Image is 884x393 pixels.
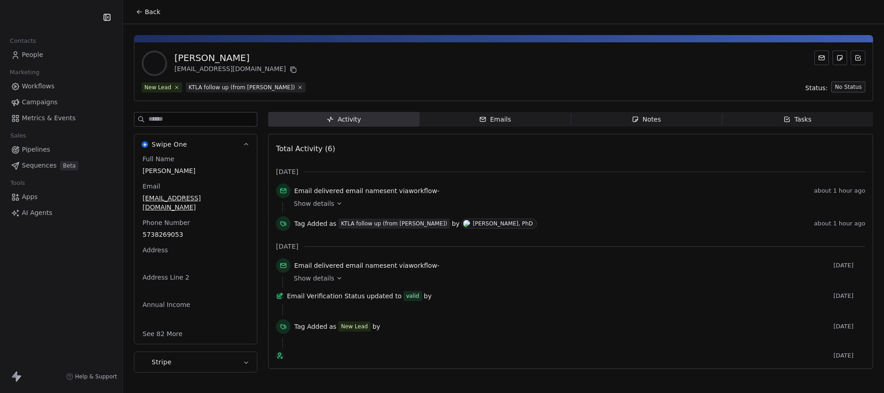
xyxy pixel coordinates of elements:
span: Phone Number [141,218,192,227]
button: Swipe OneSwipe One [134,134,257,154]
div: New Lead [144,83,171,92]
span: Beta [60,161,78,170]
img: Swipe One [142,141,148,148]
span: Marketing [6,66,43,79]
img: Stripe [142,359,148,365]
span: about 1 hour ago [814,220,865,227]
span: Email delivered [294,187,343,194]
span: Annual Income [141,300,192,309]
span: People [22,50,43,60]
div: Tasks [783,115,812,124]
span: Apps [22,192,38,202]
div: Notes [632,115,661,124]
span: as [329,322,337,331]
span: [DATE] [276,242,298,251]
span: Tools [6,176,29,190]
span: by [452,219,460,228]
span: by [373,322,380,331]
span: by [424,291,432,301]
a: AI Agents [7,205,115,220]
span: [EMAIL_ADDRESS][DOMAIN_NAME] [143,194,249,212]
span: Address Line 2 [141,273,191,282]
div: [PERSON_NAME] [174,51,299,64]
span: Stripe [152,357,172,367]
span: [DATE] [833,292,865,300]
a: Workflows [7,79,115,94]
span: as [329,219,337,228]
span: [PERSON_NAME] [143,166,249,175]
span: email name sent via workflow - [294,186,439,195]
div: KTLA follow up (from [PERSON_NAME]) [341,219,447,228]
span: Help & Support [75,373,117,380]
a: Metrics & Events [7,111,115,126]
span: email name sent via workflow - [294,261,439,270]
span: Workflows [22,82,55,91]
span: [DATE] [833,262,865,269]
span: [DATE] [833,323,865,330]
button: See 82 More [137,326,188,342]
div: KTLA follow up (from [PERSON_NAME]) [189,83,295,92]
span: Pipelines [22,145,50,154]
span: [DATE] [833,352,865,359]
span: Metrics & Events [22,113,76,123]
span: Email delivered [294,262,343,269]
button: StripeStripe [134,352,257,372]
span: Campaigns [22,97,57,107]
button: Back [130,4,166,20]
div: Emails [479,115,511,124]
a: People [7,47,115,62]
div: [PERSON_NAME], PhD [473,220,533,227]
button: No Status [831,82,865,92]
span: Contacts [6,34,40,48]
span: Address [141,245,170,255]
div: New Lead [341,322,368,331]
a: Show details [294,274,859,283]
span: about 1 hour ago [814,187,865,194]
span: Show details [294,274,334,283]
span: Total Activity (6) [276,144,335,153]
span: Email Verification Status [287,291,365,301]
span: Status: [805,83,828,92]
img: A [463,220,470,227]
span: Back [145,7,160,16]
span: Sales [6,129,30,143]
span: Swipe One [152,140,187,149]
a: Show details [294,199,859,208]
div: valid [406,291,419,301]
a: Help & Support [66,373,117,380]
span: Email [141,182,162,191]
span: updated to [367,291,402,301]
div: [EMAIL_ADDRESS][DOMAIN_NAME] [174,64,299,75]
a: Pipelines [7,142,115,157]
span: Full Name [141,154,176,163]
span: [DATE] [276,167,298,176]
span: Tag Added [294,219,327,228]
span: AI Agents [22,208,52,218]
span: Sequences [22,161,56,170]
a: Apps [7,189,115,204]
a: SequencesBeta [7,158,115,173]
span: Show details [294,199,334,208]
div: Swipe OneSwipe One [134,154,257,344]
span: Tag Added [294,322,327,331]
span: 5738269053 [143,230,249,239]
a: Campaigns [7,95,115,110]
